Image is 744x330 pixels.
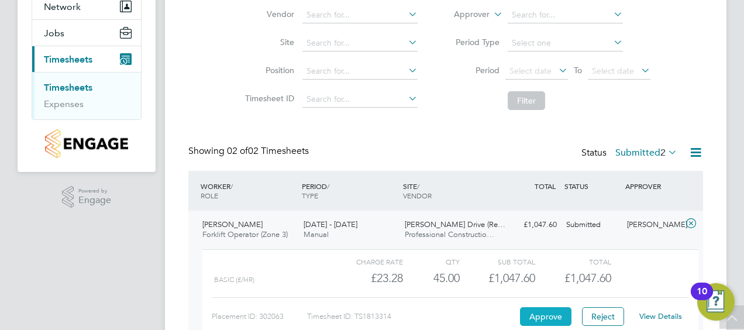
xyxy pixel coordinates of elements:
[302,191,318,200] span: TYPE
[508,91,545,110] button: Filter
[660,147,666,159] span: 2
[304,229,329,239] span: Manual
[582,307,624,326] button: Reject
[562,176,622,197] div: STATUS
[562,215,622,235] div: Submitted
[639,311,682,321] a: View Details
[535,181,556,191] span: TOTAL
[44,1,81,12] span: Network
[45,129,128,158] img: countryside-properties-logo-retina.png
[328,255,403,269] div: Charge rate
[570,63,585,78] span: To
[520,307,571,326] button: Approve
[44,98,84,109] a: Expenses
[447,65,500,75] label: Period
[592,66,634,76] span: Select date
[405,229,494,239] span: Professional Constructio…
[327,181,329,191] span: /
[242,93,294,104] label: Timesheet ID
[460,269,535,288] div: £1,047.60
[227,145,248,157] span: 02 of
[302,35,418,51] input: Search for...
[214,276,254,284] span: Basic (£/HR)
[302,63,418,80] input: Search for...
[44,27,64,39] span: Jobs
[32,129,142,158] a: Go to home page
[242,37,294,47] label: Site
[307,307,517,326] div: Timesheet ID: TS1813314
[302,91,418,108] input: Search for...
[32,46,141,72] button: Timesheets
[403,191,432,200] span: VENDOR
[581,145,680,161] div: Status
[564,271,611,285] span: £1,047.60
[697,283,735,321] button: Open Resource Center, 10 new notifications
[78,195,111,205] span: Engage
[44,54,92,65] span: Timesheets
[44,82,92,93] a: Timesheets
[622,176,683,197] div: APPROVER
[62,186,112,208] a: Powered byEngage
[328,269,403,288] div: £23.28
[403,269,460,288] div: 45.00
[230,181,233,191] span: /
[508,35,623,51] input: Select one
[615,147,677,159] label: Submitted
[242,65,294,75] label: Position
[188,145,311,157] div: Showing
[622,215,683,235] div: [PERSON_NAME]
[460,255,535,269] div: Sub Total
[201,191,218,200] span: ROLE
[447,37,500,47] label: Period Type
[242,9,294,19] label: Vendor
[78,186,111,196] span: Powered by
[509,66,552,76] span: Select date
[32,72,141,119] div: Timesheets
[198,176,299,206] div: WORKER
[304,219,357,229] span: [DATE] - [DATE]
[535,255,611,269] div: Total
[32,20,141,46] button: Jobs
[417,181,419,191] span: /
[202,219,263,229] span: [PERSON_NAME]
[508,7,623,23] input: Search for...
[302,7,418,23] input: Search for...
[227,145,309,157] span: 02 Timesheets
[400,176,501,206] div: SITE
[212,307,307,326] div: Placement ID: 302063
[299,176,400,206] div: PERIOD
[501,215,562,235] div: £1,047.60
[405,219,505,229] span: [PERSON_NAME] Drive (Re…
[437,9,490,20] label: Approver
[403,255,460,269] div: QTY
[697,291,707,307] div: 10
[202,229,288,239] span: Forklift Operator (Zone 3)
